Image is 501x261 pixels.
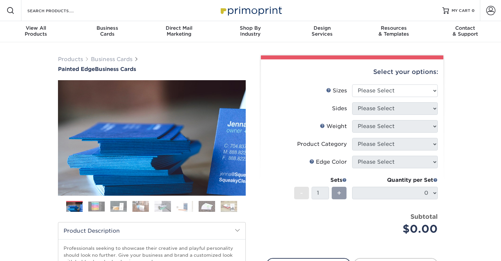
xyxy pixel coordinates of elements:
[358,21,429,42] a: Resources& Templates
[430,25,501,37] div: & Support
[66,199,83,215] img: Business Cards 01
[71,21,143,42] a: BusinessCards
[309,158,347,166] div: Edge Color
[286,25,358,37] div: Services
[337,188,341,198] span: +
[88,202,105,212] img: Business Cards 02
[58,56,83,62] a: Products
[357,221,438,237] div: $0.00
[58,66,95,72] span: Painted Edge
[215,25,286,31] span: Shop By
[300,188,303,198] span: -
[294,176,347,184] div: Sets
[91,56,132,62] a: Business Cards
[132,201,149,212] img: Business Cards 04
[110,201,127,212] img: Business Cards 03
[358,25,429,31] span: Resources
[332,105,347,113] div: Sides
[352,176,438,184] div: Quantity per Set
[58,44,246,232] img: Painted Edge 01
[430,25,501,31] span: Contact
[221,201,237,212] img: Business Cards 08
[215,21,286,42] a: Shop ByIndustry
[154,201,171,212] img: Business Cards 05
[215,25,286,37] div: Industry
[58,66,246,72] a: Painted EdgeBusiness Cards
[358,25,429,37] div: & Templates
[143,25,215,37] div: Marketing
[326,87,347,95] div: Sizes
[199,201,215,212] img: Business Cards 07
[177,201,193,212] img: Business Cards 06
[452,8,470,14] span: MY CART
[410,213,438,220] strong: Subtotal
[472,8,475,13] span: 0
[143,21,215,42] a: Direct MailMarketing
[71,25,143,37] div: Cards
[218,3,284,17] img: Primoprint
[58,66,246,72] h1: Business Cards
[266,59,438,84] div: Select your options:
[71,25,143,31] span: Business
[320,122,347,130] div: Weight
[430,21,501,42] a: Contact& Support
[286,25,358,31] span: Design
[27,7,91,15] input: SEARCH PRODUCTS.....
[297,140,347,148] div: Product Category
[286,21,358,42] a: DesignServices
[143,25,215,31] span: Direct Mail
[58,222,245,239] h2: Product Description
